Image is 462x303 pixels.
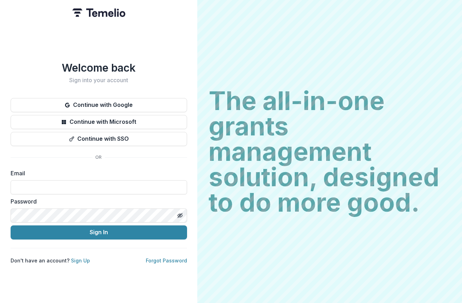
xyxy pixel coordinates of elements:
button: Continue with Google [11,98,187,112]
button: Sign In [11,225,187,240]
h2: Sign into your account [11,77,187,84]
label: Email [11,169,183,177]
a: Forgot Password [146,257,187,263]
button: Continue with SSO [11,132,187,146]
button: Continue with Microsoft [11,115,187,129]
img: Temelio [72,8,125,17]
label: Password [11,197,183,206]
button: Toggle password visibility [174,210,186,221]
h1: Welcome back [11,61,187,74]
a: Sign Up [71,257,90,263]
p: Don't have an account? [11,257,90,264]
